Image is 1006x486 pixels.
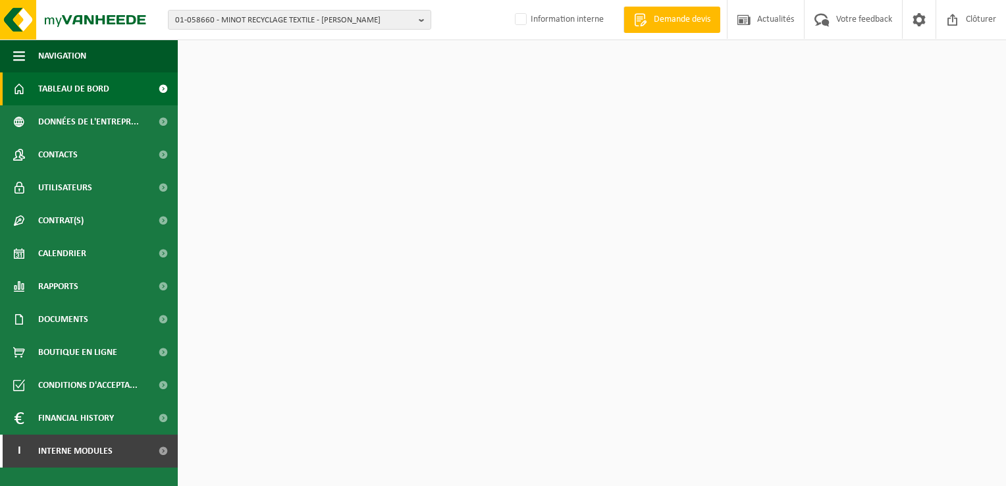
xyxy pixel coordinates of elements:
span: I [13,435,25,468]
span: Tableau de bord [38,72,109,105]
span: Contrat(s) [38,204,84,237]
span: 01-058660 - MINOT RECYCLAGE TEXTILE - [PERSON_NAME] [175,11,413,30]
span: Documents [38,303,88,336]
span: Boutique en ligne [38,336,117,369]
span: Financial History [38,402,114,435]
label: Information interne [512,10,604,30]
span: Demande devis [650,13,714,26]
span: Utilisateurs [38,171,92,204]
span: Rapports [38,270,78,303]
span: Navigation [38,40,86,72]
span: Conditions d'accepta... [38,369,138,402]
a: Demande devis [623,7,720,33]
span: Données de l'entrepr... [38,105,139,138]
span: Interne modules [38,435,113,468]
span: Contacts [38,138,78,171]
button: 01-058660 - MINOT RECYCLAGE TEXTILE - [PERSON_NAME] [168,10,431,30]
span: Calendrier [38,237,86,270]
